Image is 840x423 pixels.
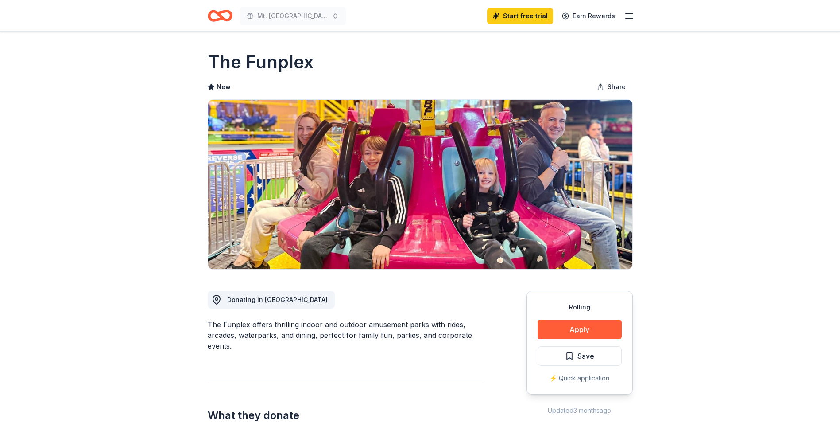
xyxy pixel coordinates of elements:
[608,82,626,92] span: Share
[538,346,622,366] button: Save
[208,408,484,423] h2: What they donate
[217,82,231,92] span: New
[557,8,620,24] a: Earn Rewards
[257,11,328,21] span: Mt. [GEOGRAPHIC_DATA] 122 Golf Outing
[538,302,622,313] div: Rolling
[208,100,632,269] img: Image for The Funplex
[538,373,622,384] div: ⚡️ Quick application
[208,50,314,74] h1: The Funplex
[577,350,594,362] span: Save
[208,319,484,351] div: The Funplex offers thrilling indoor and outdoor amusement parks with rides, arcades, waterparks, ...
[526,405,633,416] div: Updated 3 months ago
[240,7,346,25] button: Mt. [GEOGRAPHIC_DATA] 122 Golf Outing
[487,8,553,24] a: Start free trial
[227,296,328,303] span: Donating in [GEOGRAPHIC_DATA]
[208,5,232,26] a: Home
[538,320,622,339] button: Apply
[590,78,633,96] button: Share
